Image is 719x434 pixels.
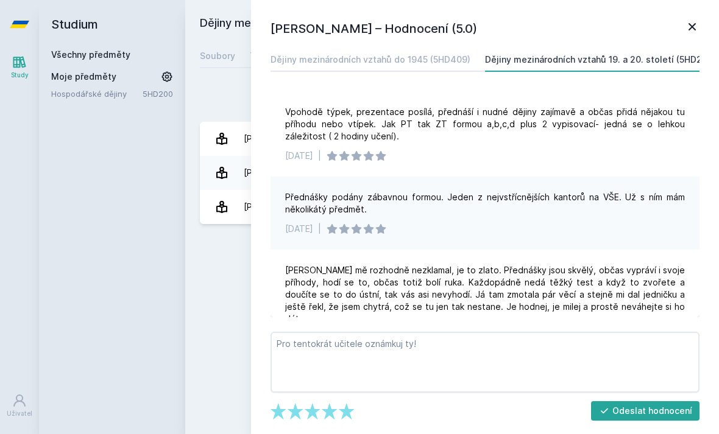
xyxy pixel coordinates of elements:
[200,44,235,68] a: Soubory
[11,71,29,80] div: Study
[285,191,685,215] div: Přednášky podány zábavnou formou. Jeden z nejvstřícnějších kantorů na VŠE. Už s ním mám několikát...
[143,89,173,99] a: 5HD200
[244,195,311,219] div: [PERSON_NAME]
[51,88,143,100] a: Hospodářské dějiny
[285,106,685,142] div: Vpohodě týpek, prezentace posílá, přednáší i nudné dějiny zajímavě a občas přidá nějakou tu přího...
[2,49,37,86] a: Study
[51,49,130,60] a: Všechny předměty
[285,150,313,162] div: [DATE]
[200,190,704,224] a: [PERSON_NAME] 3 hodnocení 3.7
[244,127,311,151] div: [PERSON_NAME]
[285,223,313,235] div: [DATE]
[250,44,274,68] a: Testy
[244,161,311,185] div: [PERSON_NAME]
[7,409,32,418] div: Uživatel
[200,156,704,190] a: [PERSON_NAME] 18 hodnocení 4.4
[318,223,321,235] div: |
[200,50,235,62] div: Soubory
[250,50,274,62] div: Testy
[200,122,704,156] a: [PERSON_NAME] 5 hodnocení 5.0
[200,15,568,34] h2: Dějiny mezinárodních vztahů 19. a 20. století (5HD213)
[2,387,37,424] a: Uživatel
[318,150,321,162] div: |
[51,71,116,83] span: Moje předměty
